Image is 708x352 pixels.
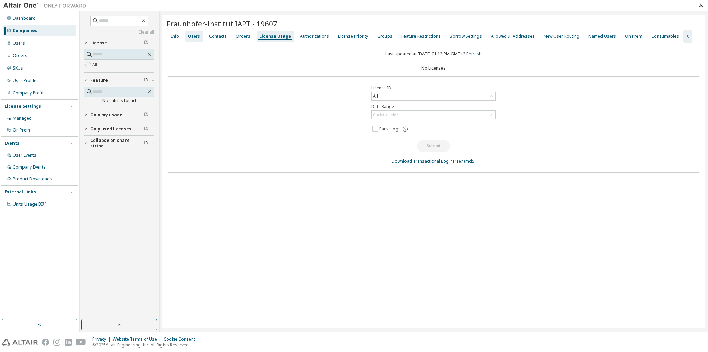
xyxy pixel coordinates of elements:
[13,53,27,58] div: Orders
[3,2,90,9] img: Altair One
[588,34,616,39] div: Named Users
[13,78,36,83] div: User Profile
[371,104,496,109] label: Date Range
[13,176,52,182] div: Product Downloads
[371,85,496,91] label: Licence ID
[92,336,113,342] div: Privacy
[92,342,199,348] p: © 2025 Altair Engineering, Inc. All Rights Reserved.
[171,34,179,39] div: Info
[84,35,154,51] button: License
[188,34,200,39] div: Users
[13,90,46,96] div: Company Profile
[65,339,72,346] img: linkedin.svg
[84,136,154,151] button: Collapse on share string
[167,19,277,28] span: Fraunhofer-Institut IAPT - 19607
[4,103,41,109] div: License Settings
[4,189,36,195] div: External Links
[544,34,579,39] div: New User Routing
[450,34,482,39] div: Borrow Settings
[4,141,19,146] div: Events
[92,61,99,69] label: All
[13,40,25,46] div: Users
[113,336,164,342] div: Website Terms of Use
[42,339,49,346] img: facebook.svg
[13,65,23,71] div: SKUs
[13,201,47,207] span: Units Usage BI
[13,127,30,133] div: On Prem
[144,126,148,132] span: Clear filter
[13,164,46,170] div: Company Events
[90,138,144,149] span: Collapse on share string
[167,65,700,71] div: No Licenses
[2,339,38,346] img: altair_logo.svg
[377,34,392,39] div: Groups
[392,158,463,164] a: Download Transactional Log Parser
[90,126,131,132] span: Only used licenses
[417,140,450,152] button: Submit
[84,121,154,137] button: Only used licenses
[491,34,535,39] div: Allowed IP Addresses
[651,34,679,39] div: Consumables
[84,29,154,35] a: Clear all
[144,141,148,146] span: Clear filter
[464,158,475,164] a: (md5)
[84,107,154,123] button: Only my usage
[90,78,108,83] span: Feature
[209,34,227,39] div: Contacts
[236,34,250,39] div: Orders
[372,111,495,119] div: Click to select
[379,126,401,132] span: Parse logs
[466,51,482,57] a: Refresh
[13,116,32,121] div: Managed
[144,78,148,83] span: Clear filter
[144,112,148,118] span: Clear filter
[625,34,642,39] div: On Prem
[259,34,291,39] div: License Usage
[372,92,495,100] div: All
[84,73,154,88] button: Feature
[76,339,86,346] img: youtube.svg
[13,16,36,21] div: Dashboard
[84,98,154,103] div: No entries found
[372,92,379,100] div: All
[53,339,60,346] img: instagram.svg
[164,336,199,342] div: Cookie Consent
[90,40,107,46] span: License
[167,47,700,61] div: Last updated at: [DATE] 01:12 PM GMT+2
[13,153,36,158] div: User Events
[401,34,441,39] div: Feature Restrictions
[373,112,400,118] div: Click to select
[338,34,368,39] div: License Priority
[144,40,148,46] span: Clear filter
[13,28,37,34] div: Companies
[90,112,122,118] span: Only my usage
[300,34,329,39] div: Authorizations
